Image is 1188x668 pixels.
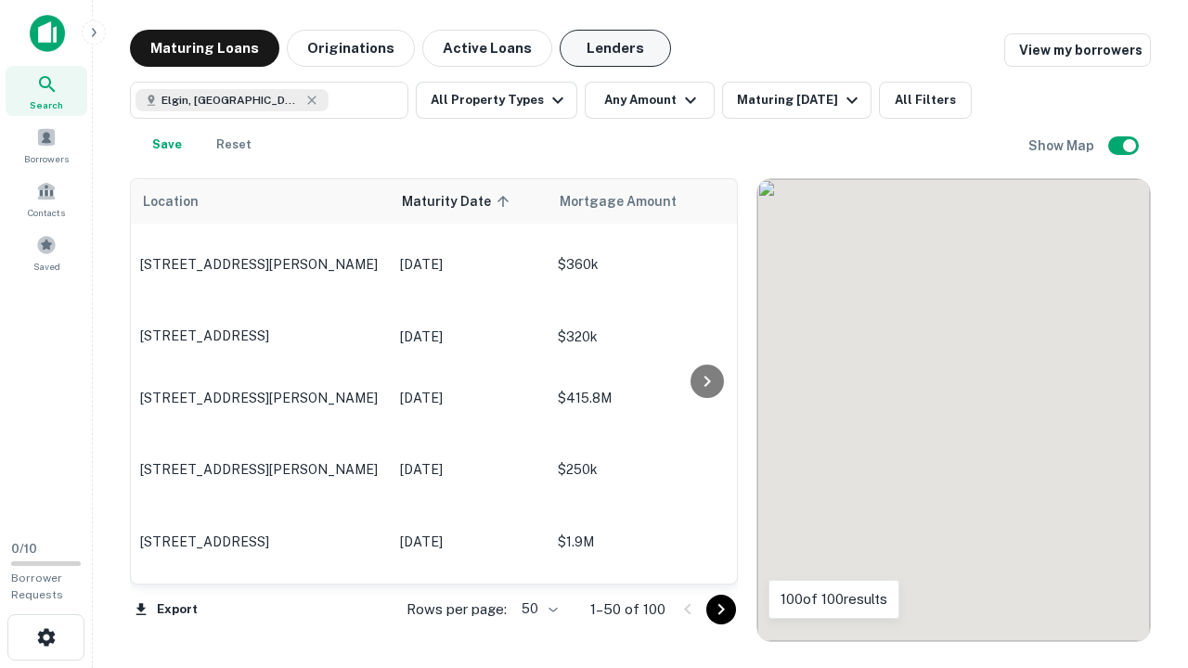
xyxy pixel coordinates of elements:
span: Borrowers [24,151,69,166]
span: Location [142,190,199,212]
div: 0 0 [757,179,1150,641]
a: View my borrowers [1004,33,1151,67]
th: Mortgage Amount [549,179,753,224]
a: Search [6,66,87,116]
p: Rows per page: [407,598,507,621]
button: Active Loans [422,30,552,67]
button: Save your search to get updates of matches that match your search criteria. [137,126,197,163]
button: Maturing [DATE] [722,82,872,119]
div: 50 [514,596,561,623]
span: 0 / 10 [11,542,37,556]
h6: Show Map [1028,135,1097,156]
p: [DATE] [400,254,539,275]
span: Maturity Date [402,190,515,212]
p: [DATE] [400,388,539,408]
iframe: Chat Widget [1095,520,1188,609]
a: Saved [6,227,87,277]
p: [DATE] [400,327,539,347]
p: $250k [558,459,743,480]
p: [STREET_ADDRESS] [140,328,381,344]
th: Maturity Date [391,179,549,224]
p: 100 of 100 results [781,588,887,610]
button: All Property Types [416,82,577,119]
p: [DATE] [400,459,539,480]
p: $415.8M [558,388,743,408]
p: [STREET_ADDRESS][PERSON_NAME] [140,461,381,478]
span: Search [30,97,63,112]
button: Lenders [560,30,671,67]
button: Export [130,596,202,623]
button: Any Amount [585,82,715,119]
div: Maturing [DATE] [737,89,863,111]
th: Location [131,179,391,224]
button: Go to next page [706,595,736,624]
span: Elgin, [GEOGRAPHIC_DATA], [GEOGRAPHIC_DATA] [161,92,301,109]
p: [STREET_ADDRESS] [140,533,381,550]
span: Borrower Requests [11,572,63,601]
span: Mortgage Amount [560,190,701,212]
a: Contacts [6,173,87,224]
button: All Filters [879,82,972,119]
p: [DATE] [400,532,539,552]
p: $1.9M [558,532,743,552]
img: capitalize-icon.png [30,15,65,52]
p: $360k [558,254,743,275]
p: [STREET_ADDRESS][PERSON_NAME] [140,390,381,406]
p: [STREET_ADDRESS][PERSON_NAME] [140,256,381,273]
button: Reset [204,126,264,163]
span: Saved [33,259,60,274]
span: Contacts [28,205,65,220]
button: Originations [287,30,415,67]
a: Borrowers [6,120,87,170]
button: Maturing Loans [130,30,279,67]
p: $320k [558,327,743,347]
p: 1–50 of 100 [590,598,665,621]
